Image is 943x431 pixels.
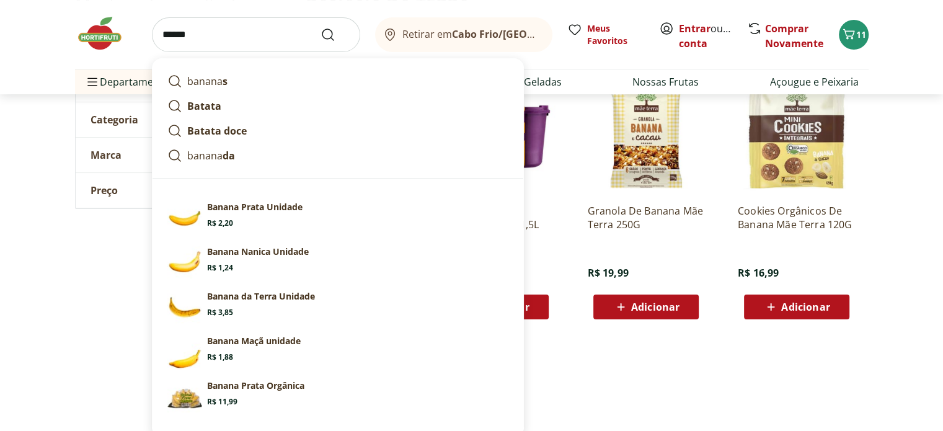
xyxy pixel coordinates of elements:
[162,69,513,94] a: bananas
[85,67,174,97] span: Departamentos
[207,218,233,228] span: R$ 2,20
[207,263,233,273] span: R$ 1,24
[207,335,301,347] p: Banana Maçã unidade
[207,201,303,213] p: Banana Prata Unidade
[162,285,513,330] a: Banana da Terra UnidadeBanana da Terra UnidadeR$ 3,85
[839,20,869,50] button: Carrinho
[207,290,315,303] p: Banana da Terra Unidade
[587,22,644,47] span: Meus Favoritos
[91,184,118,197] span: Preço
[76,102,262,137] button: Categoria
[207,352,233,362] span: R$ 1,88
[781,302,830,312] span: Adicionar
[152,17,360,52] input: search
[167,380,202,414] img: Banana Prata Orgânica
[587,204,705,231] a: Granola De Banana Mãe Terra 250G
[91,113,138,126] span: Categoria
[207,246,309,258] p: Banana Nanica Unidade
[223,149,235,162] strong: da
[321,27,350,42] button: Submit Search
[765,22,823,50] a: Comprar Novamente
[162,94,513,118] a: Batata
[452,27,605,41] b: Cabo Frio/[GEOGRAPHIC_DATA]
[679,22,711,35] a: Entrar
[167,290,202,325] img: Banana da Terra Unidade
[402,29,539,40] span: Retirar em
[632,74,699,89] a: Nossas Frutas
[75,15,137,52] img: Hortifruti
[567,22,644,47] a: Meus Favoritos
[679,21,734,51] span: ou
[744,295,849,319] button: Adicionar
[856,29,866,40] span: 11
[162,330,513,375] a: PrincipalBanana Maçã unidadeR$ 1,88
[167,335,202,370] img: Principal
[76,173,262,208] button: Preço
[162,241,513,285] a: Banana Nanica UnidadeBanana Nanica UnidadeR$ 1,24
[207,308,233,318] span: R$ 3,85
[162,375,513,419] a: Banana Prata OrgânicaBanana Prata OrgânicaR$ 11,99
[593,295,699,319] button: Adicionar
[162,118,513,143] a: Batata doce
[738,204,856,231] a: Cookies Orgânicos De Banana Mãe Terra 120G
[375,17,552,52] button: Retirar emCabo Frio/[GEOGRAPHIC_DATA]
[679,22,747,50] a: Criar conta
[162,143,513,168] a: bananada
[187,124,247,138] strong: Batata doce
[162,196,513,241] a: Banana Prata UnidadeBanana Prata UnidadeR$ 2,20
[738,266,779,280] span: R$ 16,99
[91,149,122,161] span: Marca
[85,67,100,97] button: Menu
[207,397,237,407] span: R$ 11,99
[76,138,262,172] button: Marca
[187,99,221,113] strong: Batata
[207,380,304,392] p: Banana Prata Orgânica
[738,76,856,194] img: Cookies Orgânicos De Banana Mãe Terra 120G
[631,302,680,312] span: Adicionar
[769,74,858,89] a: Açougue e Peixaria
[187,148,235,163] p: banana
[187,74,228,89] p: banana
[587,266,628,280] span: R$ 19,99
[167,201,202,236] img: Banana Prata Unidade
[587,76,705,194] img: Granola De Banana Mãe Terra 250G
[167,246,202,280] img: Banana Nanica Unidade
[223,74,228,88] strong: s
